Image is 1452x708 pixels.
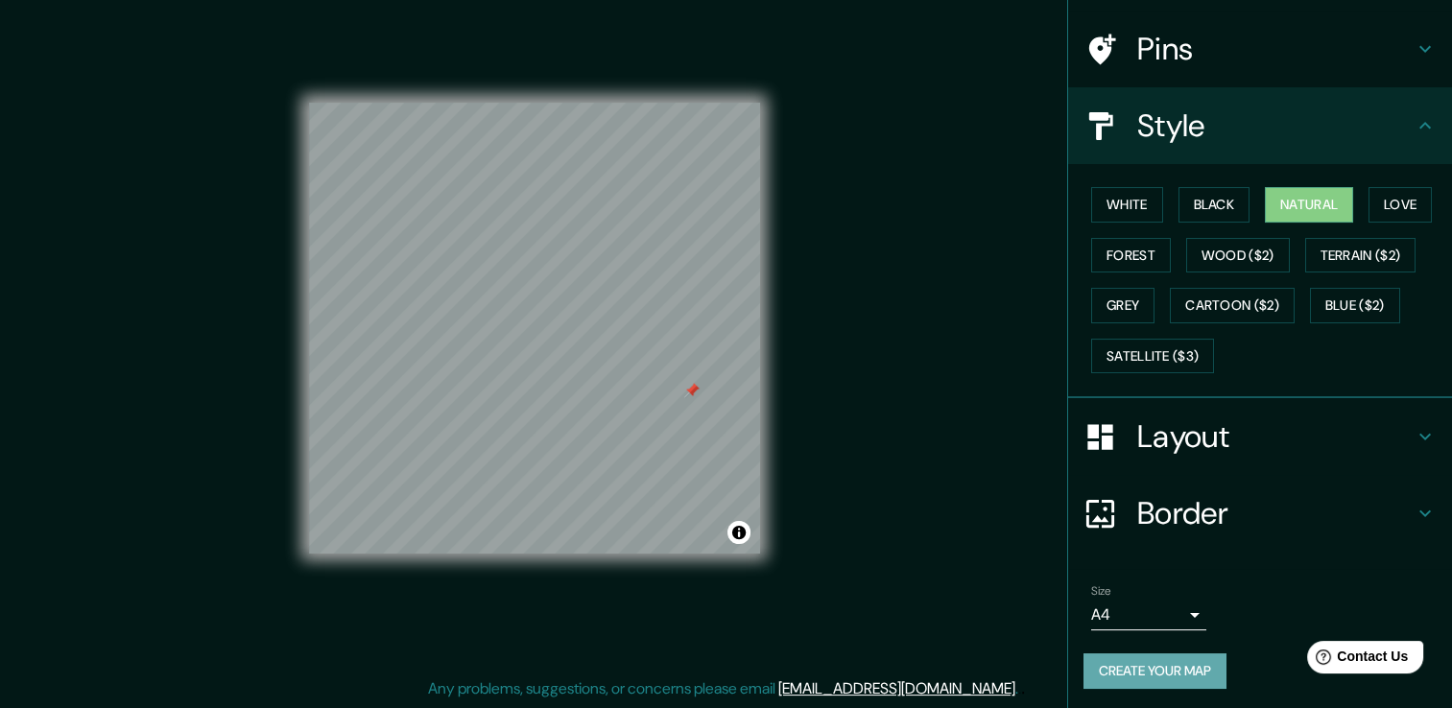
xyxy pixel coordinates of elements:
[1137,106,1414,145] h4: Style
[1091,583,1111,600] label: Size
[1281,633,1431,687] iframe: Help widget launcher
[1178,187,1250,223] button: Black
[1186,238,1290,273] button: Wood ($2)
[309,103,760,554] canvas: Map
[1091,339,1214,374] button: Satellite ($3)
[727,521,750,544] button: Toggle attribution
[1021,677,1025,700] div: .
[1265,187,1353,223] button: Natural
[1068,11,1452,87] div: Pins
[1083,653,1226,689] button: Create your map
[1310,288,1400,323] button: Blue ($2)
[1369,187,1432,223] button: Love
[1068,398,1452,475] div: Layout
[1137,494,1414,532] h4: Border
[1091,600,1206,630] div: A4
[778,678,1015,698] a: [EMAIL_ADDRESS][DOMAIN_NAME]
[1305,238,1416,273] button: Terrain ($2)
[1018,677,1021,700] div: .
[1137,30,1414,68] h4: Pins
[1170,288,1295,323] button: Cartoon ($2)
[1068,87,1452,164] div: Style
[1068,475,1452,552] div: Border
[1091,238,1171,273] button: Forest
[1091,288,1154,323] button: Grey
[428,677,1018,700] p: Any problems, suggestions, or concerns please email .
[1137,417,1414,456] h4: Layout
[1091,187,1163,223] button: White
